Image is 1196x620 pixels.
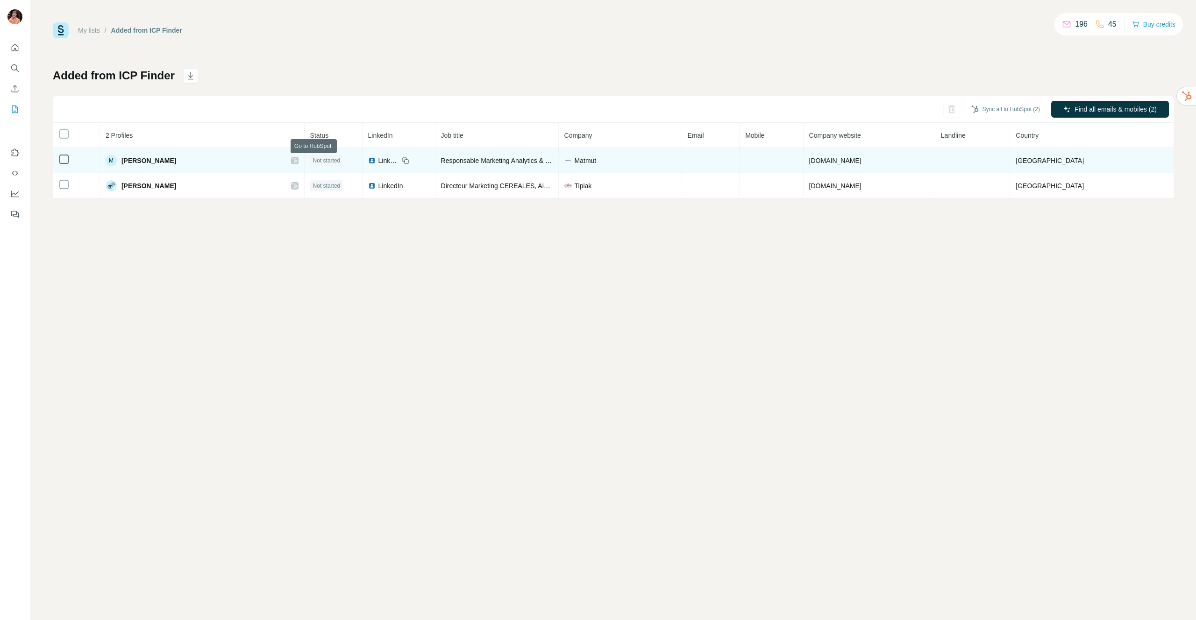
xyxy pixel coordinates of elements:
span: Not started [313,182,341,190]
img: Avatar [106,180,117,191]
h1: Added from ICP Finder [53,68,175,83]
span: LinkedIn [378,156,399,165]
li: / [105,26,107,35]
span: [DOMAIN_NAME] [809,182,861,190]
button: Buy credits [1132,18,1175,31]
img: company-logo [564,157,572,164]
span: [DOMAIN_NAME] [809,157,861,164]
img: company-logo [564,182,572,190]
img: Avatar [7,9,22,24]
p: 196 [1075,19,1088,30]
span: Not started [313,156,341,165]
span: 2 Profiles [106,132,133,139]
span: Find all emails & mobiles (2) [1075,105,1157,114]
span: LinkedIn [368,132,393,139]
button: Feedback [7,206,22,223]
button: Use Surfe API [7,165,22,182]
span: Company [564,132,592,139]
img: Surfe Logo [53,22,69,38]
span: Landline [941,132,966,139]
span: Matmut [575,156,597,165]
div: Added from ICP Finder [111,26,182,35]
span: [PERSON_NAME] [121,181,176,190]
a: My lists [78,27,100,34]
span: Directeur Marketing CEREALES, Aides culinaires et PANIFICATION marque Tipiak France et International [441,182,748,190]
p: 45 [1108,19,1117,30]
span: Job title [441,132,463,139]
span: Country [1016,132,1039,139]
button: Dashboard [7,185,22,202]
span: [PERSON_NAME] [121,156,176,165]
span: Company website [809,132,861,139]
button: Search [7,60,22,77]
span: Email [688,132,704,139]
span: [GEOGRAPHIC_DATA] [1016,157,1084,164]
img: LinkedIn logo [368,182,376,190]
span: Tipiak [575,181,592,190]
img: LinkedIn logo [368,157,376,164]
button: Find all emails & mobiles (2) [1051,101,1169,118]
span: Status [310,132,329,139]
button: Quick start [7,39,22,56]
button: Sync all to HubSpot (2) [965,102,1046,116]
button: Use Surfe on LinkedIn [7,144,22,161]
button: My lists [7,101,22,118]
button: Enrich CSV [7,80,22,97]
span: Mobile [745,132,764,139]
span: LinkedIn [378,181,403,190]
div: M [106,155,117,166]
span: Responsable Marketing Analytics & Data [441,157,559,164]
span: [GEOGRAPHIC_DATA] [1016,182,1084,190]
